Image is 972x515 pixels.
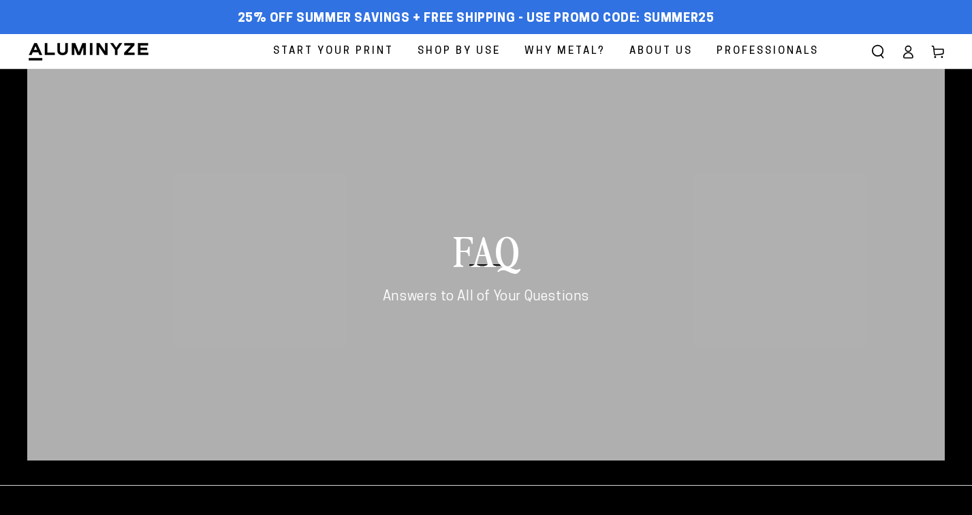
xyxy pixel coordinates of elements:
a: Shop By Use [407,34,511,69]
a: Start Your Print [263,34,404,69]
p: Answers to All of Your Questions [315,287,658,307]
h2: FAQ [315,223,658,277]
span: About Us [629,42,693,61]
img: Aluminyze [27,42,150,62]
span: Start Your Print [273,42,394,61]
a: About Us [619,34,703,69]
span: Why Metal? [524,42,606,61]
span: Shop By Use [418,42,501,61]
span: Professionals [717,42,819,61]
summary: Search our site [863,37,893,67]
a: Professionals [706,34,829,69]
a: Why Metal? [514,34,616,69]
span: 25% off Summer Savings + Free Shipping - Use Promo Code: SUMMER25 [238,12,715,27]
